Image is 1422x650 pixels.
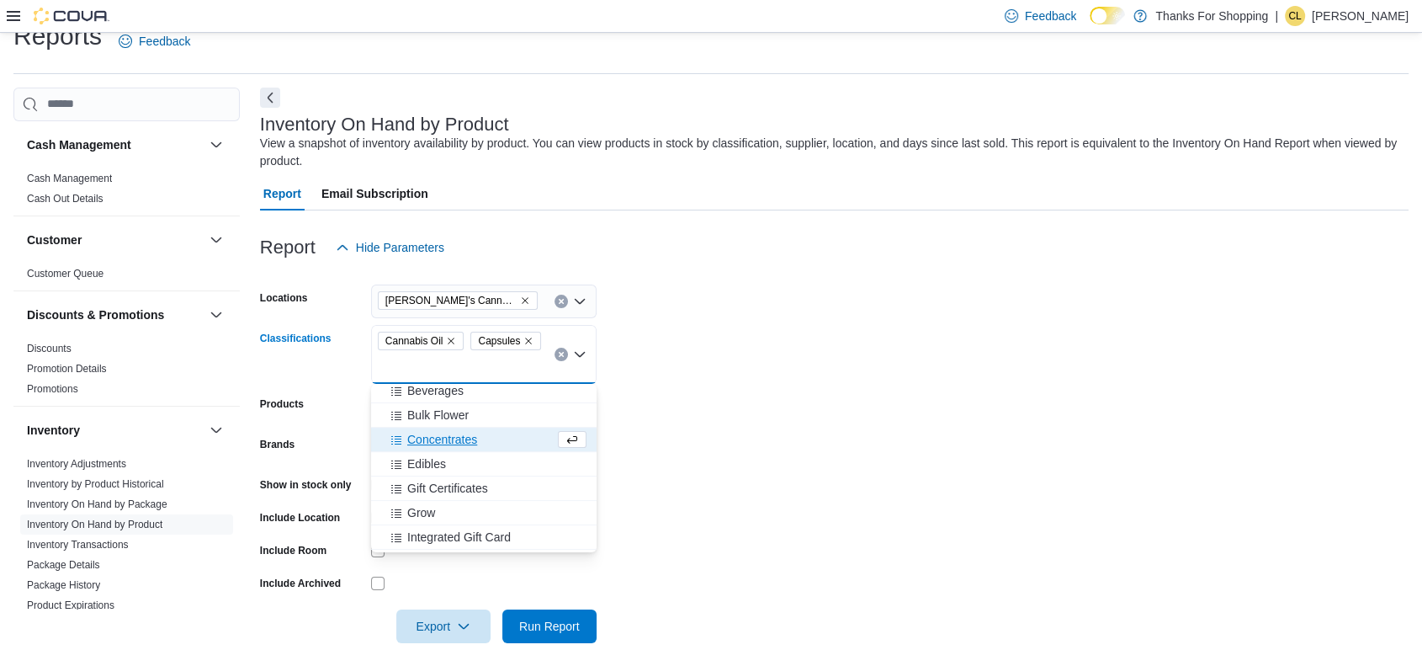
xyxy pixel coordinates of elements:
h3: Discounts & Promotions [27,306,164,323]
label: Show in stock only [260,478,352,492]
span: Hide Parameters [356,239,444,256]
h3: Inventory [27,422,80,439]
span: Report [263,177,301,210]
button: Cash Management [206,135,226,155]
span: Inventory Adjustments [27,457,126,471]
label: Products [260,397,304,411]
h3: Cash Management [27,136,131,153]
img: Cova [34,8,109,24]
span: Beverages [407,382,464,399]
label: Classifications [260,332,332,345]
span: Cash Out Details [27,192,103,205]
h3: Customer [27,232,82,248]
span: Feedback [139,33,190,50]
button: Customer [206,230,226,250]
button: Run Report [502,610,597,643]
button: Customer [27,232,203,248]
span: Package History [27,578,100,592]
label: Include Archived [260,577,341,590]
label: Locations [260,291,308,305]
label: Brands [260,438,294,451]
span: Feedback [1025,8,1076,24]
button: Export [396,610,491,643]
a: Promotion Details [27,363,107,375]
span: Promotions [27,382,78,396]
button: Clear input [554,348,568,361]
span: Email Subscription [321,177,428,210]
span: Bulk Flower [407,407,469,424]
a: Inventory Transactions [27,539,129,551]
input: Dark Mode [1090,7,1125,24]
span: [PERSON_NAME]'s Cannabis [385,292,517,309]
div: Chantel Leblanc [1285,6,1305,26]
span: Inventory Transactions [27,538,129,551]
button: Gift Certificates [371,477,597,501]
span: Capsules [478,333,520,349]
h3: Inventory On Hand by Product [260,115,509,135]
button: Grow [371,501,597,525]
h3: Report [260,237,316,258]
label: Include Location [260,511,340,525]
h1: Reports [13,19,102,53]
div: Customer [13,264,240,290]
button: Integrated Gift Card [371,525,597,550]
span: Customer Queue [27,267,103,280]
span: Edibles [407,456,446,472]
button: Remove Cannabis Oil from selection in this group [446,336,456,346]
p: [PERSON_NAME] [1312,6,1409,26]
span: Integrated Gift Card [407,529,511,546]
span: Grow [407,504,435,521]
p: Thanks For Shopping [1155,6,1268,26]
span: Export [406,610,480,643]
button: Bulk Flower [371,403,597,428]
span: Cash Management [27,172,112,185]
button: Remove Lucy's Cannabis from selection in this group [520,296,530,306]
a: Discounts [27,343,72,354]
span: Inventory by Product Historical [27,477,164,491]
span: Lucy's Cannabis [378,291,538,310]
div: Discounts & Promotions [13,338,240,406]
button: Remove Capsules from selection in this group [523,336,533,346]
p: | [1275,6,1278,26]
button: Edibles [371,452,597,477]
span: Capsules [470,332,541,350]
button: Clear input [554,295,568,308]
a: Package History [27,579,100,591]
label: Include Room [260,544,326,557]
span: Package Details [27,558,100,572]
span: Cannabis Oil [385,333,443,349]
a: Product Expirations [27,599,114,611]
div: View a snapshot of inventory availability by product. You can view products in stock by classific... [260,135,1400,170]
button: Inventory [27,422,203,439]
span: Inventory On Hand by Product [27,518,162,531]
a: Feedback [112,24,197,58]
button: Hide Parameters [329,231,451,264]
a: Cash Out Details [27,193,103,205]
span: Cannabis Oil [378,332,464,350]
a: Promotions [27,383,78,395]
button: Discounts & Promotions [27,306,203,323]
a: Inventory On Hand by Package [27,498,167,510]
a: Customer Queue [27,268,103,280]
button: Concentrates [371,428,597,452]
span: Product Expirations [27,599,114,612]
button: Next [260,88,280,108]
span: Concentrates [407,431,477,448]
button: Open list of options [573,295,586,308]
button: Cash Management [27,136,203,153]
span: CL [1288,6,1301,26]
span: Inventory On Hand by Package [27,498,167,511]
a: Inventory Adjustments [27,458,126,470]
a: Inventory On Hand by Product [27,519,162,530]
a: Cash Management [27,173,112,184]
a: Inventory by Product Historical [27,478,164,490]
a: Package Details [27,559,100,571]
button: Inventory [206,420,226,440]
span: Dark Mode [1090,24,1090,25]
span: Promotion Details [27,362,107,376]
button: Pre-Roll [371,550,597,574]
button: Close list of options [573,348,586,361]
span: Gift Certificates [407,480,488,497]
button: Beverages [371,379,597,403]
button: Discounts & Promotions [206,305,226,325]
